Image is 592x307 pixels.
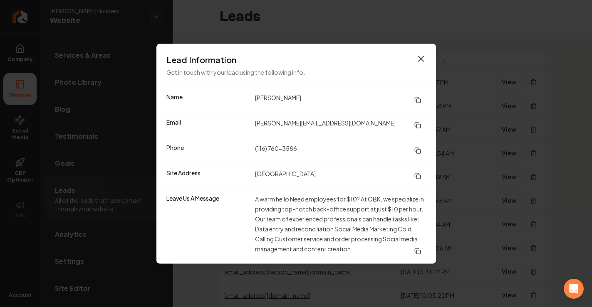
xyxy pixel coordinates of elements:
dd: [PERSON_NAME][EMAIL_ADDRESS][DOMAIN_NAME] [255,118,426,133]
h3: Lead Information [166,54,426,65]
dt: Email [166,118,248,133]
dt: Site Address [166,168,248,183]
dd: [GEOGRAPHIC_DATA] [255,168,426,183]
dt: Leave Us A Message [166,194,248,258]
dd: [PERSON_NAME] [255,92,426,107]
dt: Name [166,92,248,107]
dd: (116) 760-3586 [255,143,426,158]
dd: A warm hello Need employees for $10? At OBK, we specialize in providing top-notch back-office sup... [255,194,426,258]
dt: Phone [166,143,248,158]
p: Get in touch with your lead using the following info. [166,67,426,77]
